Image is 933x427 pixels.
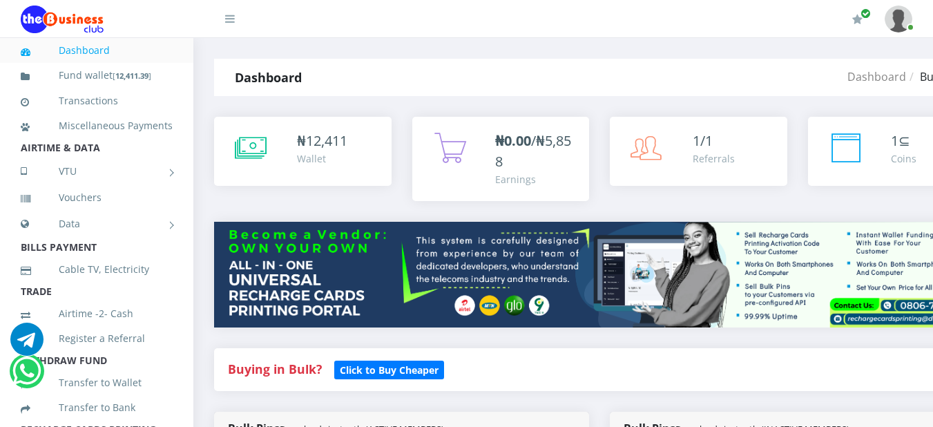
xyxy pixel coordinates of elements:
[297,131,347,151] div: ₦
[21,85,173,117] a: Transactions
[21,323,173,354] a: Register a Referral
[21,59,173,92] a: Fund wallet[12,411.39]
[21,207,173,241] a: Data
[334,361,444,377] a: Click to Buy Cheaper
[21,154,173,189] a: VTU
[235,69,302,86] strong: Dashboard
[306,131,347,150] span: 12,411
[693,151,735,166] div: Referrals
[21,298,173,330] a: Airtime -2- Cash
[228,361,322,377] strong: Buying in Bulk?
[340,363,439,377] b: Click to Buy Cheaper
[113,70,151,81] small: [ ]
[21,367,173,399] a: Transfer to Wallet
[21,392,173,424] a: Transfer to Bank
[297,151,347,166] div: Wallet
[21,182,173,213] a: Vouchers
[495,172,576,187] div: Earnings
[21,35,173,66] a: Dashboard
[891,131,916,151] div: ⊆
[885,6,912,32] img: User
[12,365,41,388] a: Chat for support
[693,131,713,150] span: 1/1
[852,14,863,25] i: Renew/Upgrade Subscription
[21,6,104,33] img: Logo
[495,131,531,150] b: ₦0.00
[610,117,787,186] a: 1/1 Referrals
[860,8,871,19] span: Renew/Upgrade Subscription
[21,110,173,142] a: Miscellaneous Payments
[214,117,392,186] a: ₦12,411 Wallet
[495,131,571,171] span: /₦5,858
[891,131,898,150] span: 1
[115,70,148,81] b: 12,411.39
[891,151,916,166] div: Coins
[21,254,173,285] a: Cable TV, Electricity
[847,69,906,84] a: Dashboard
[412,117,590,201] a: ₦0.00/₦5,858 Earnings
[10,333,44,356] a: Chat for support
